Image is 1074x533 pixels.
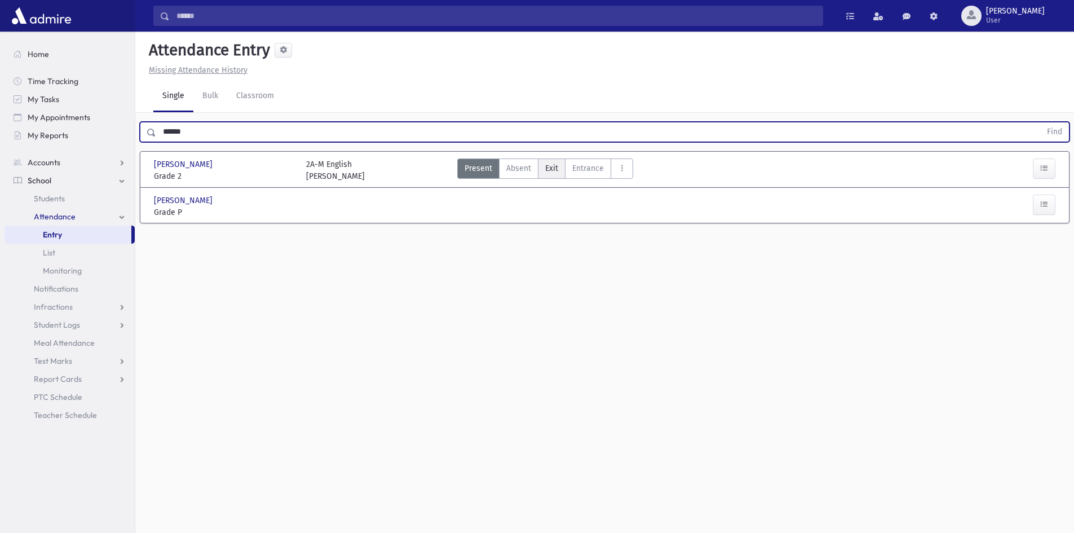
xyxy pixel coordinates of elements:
div: 2A-M English [PERSON_NAME] [306,158,365,182]
a: Students [5,190,135,208]
a: List [5,244,135,262]
span: Entrance [572,162,604,174]
a: My Appointments [5,108,135,126]
a: Student Logs [5,316,135,334]
a: Infractions [5,298,135,316]
button: Find [1040,122,1069,142]
a: Missing Attendance History [144,65,247,75]
u: Missing Attendance History [149,65,247,75]
span: [PERSON_NAME] [154,195,215,206]
a: Entry [5,226,131,244]
span: Teacher Schedule [34,410,97,420]
input: Search [170,6,823,26]
span: Grade 2 [154,170,295,182]
span: Absent [506,162,531,174]
a: Test Marks [5,352,135,370]
span: Notifications [34,284,78,294]
span: [PERSON_NAME] [154,158,215,170]
span: Infractions [34,302,73,312]
span: My Tasks [28,94,59,104]
span: PTC Schedule [34,392,82,402]
span: Entry [43,230,62,240]
span: Report Cards [34,374,82,384]
span: Home [28,49,49,59]
span: Present [465,162,492,174]
a: Monitoring [5,262,135,280]
span: Exit [545,162,558,174]
a: Home [5,45,135,63]
a: Time Tracking [5,72,135,90]
span: Test Marks [34,356,72,366]
a: School [5,171,135,190]
a: Bulk [193,81,227,112]
span: My Appointments [28,112,90,122]
div: AttTypes [457,158,633,182]
a: Notifications [5,280,135,298]
span: Meal Attendance [34,338,95,348]
a: My Tasks [5,90,135,108]
span: [PERSON_NAME] [986,7,1045,16]
span: Students [34,193,65,204]
span: Time Tracking [28,76,78,86]
a: Classroom [227,81,283,112]
span: Attendance [34,212,76,222]
span: Accounts [28,157,60,168]
a: My Reports [5,126,135,144]
h5: Attendance Entry [144,41,270,60]
span: Monitoring [43,266,82,276]
a: PTC Schedule [5,388,135,406]
a: Report Cards [5,370,135,388]
a: Teacher Schedule [5,406,135,424]
img: AdmirePro [9,5,74,27]
span: User [986,16,1045,25]
span: List [43,248,55,258]
span: My Reports [28,130,68,140]
a: Attendance [5,208,135,226]
span: School [28,175,51,186]
a: Accounts [5,153,135,171]
span: Grade P [154,206,295,218]
span: Student Logs [34,320,80,330]
a: Meal Attendance [5,334,135,352]
a: Single [153,81,193,112]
